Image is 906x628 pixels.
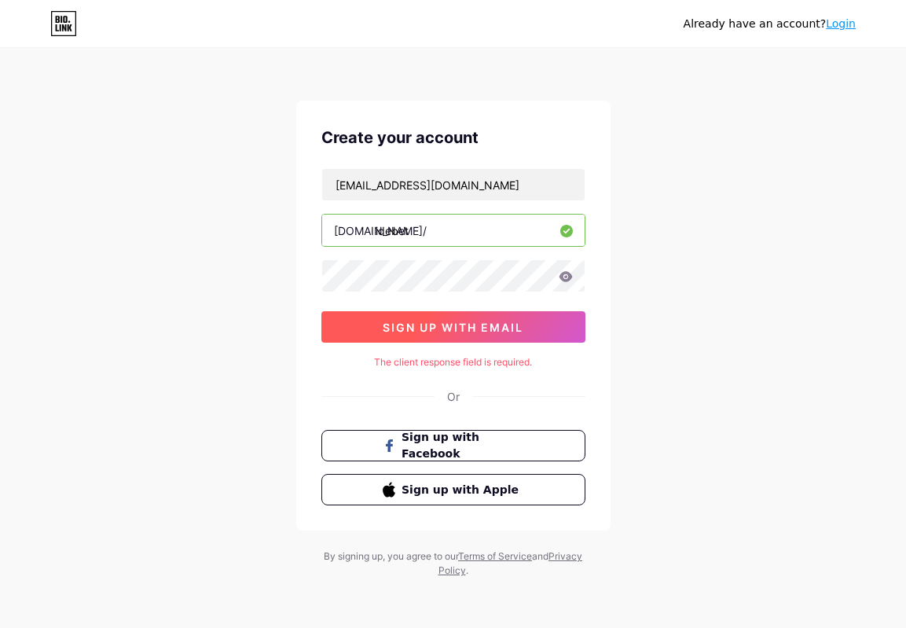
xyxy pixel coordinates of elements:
div: Or [447,388,460,405]
a: Login [826,17,856,30]
input: username [322,215,585,246]
a: Terms of Service [458,550,532,562]
div: Already have an account? [684,16,856,32]
button: Sign up with Facebook [321,430,585,461]
div: [DOMAIN_NAME]/ [334,222,427,239]
button: sign up with email [321,311,585,343]
span: Sign up with Facebook [402,429,523,462]
div: By signing up, you agree to our and . [320,549,587,578]
div: The client response field is required. [321,355,585,369]
button: Sign up with Apple [321,474,585,505]
span: Sign up with Apple [402,482,523,498]
div: Create your account [321,126,585,149]
input: Email [322,169,585,200]
span: sign up with email [383,321,523,334]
